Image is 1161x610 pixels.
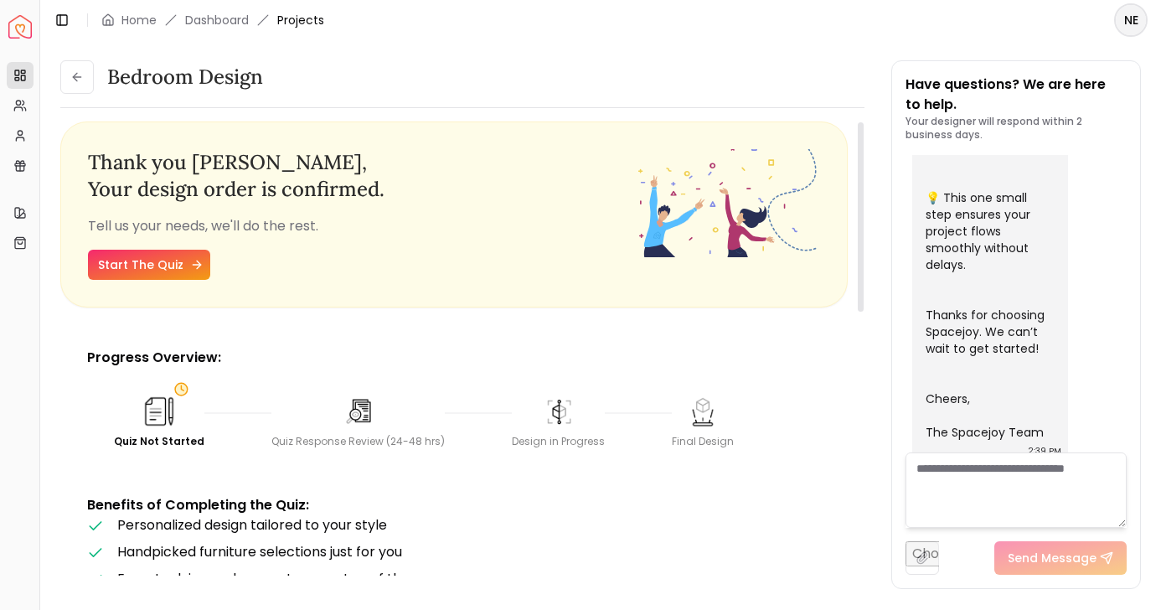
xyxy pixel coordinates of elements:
p: Tell us your needs, we'll do the rest. [88,216,637,236]
p: Your designer will respond within 2 business days. [906,115,1127,142]
a: Start The Quiz [88,250,210,280]
a: Spacejoy [8,15,32,39]
span: Expert advice and support every step of the way [117,569,440,588]
div: Design in Progress [512,435,605,448]
p: Have questions? We are here to help. [906,75,1127,115]
p: Benefits of Completing the Quiz: [87,495,821,515]
div: Quiz Not Started [114,435,204,448]
span: [PERSON_NAME] [192,149,362,175]
nav: breadcrumb [101,12,324,28]
div: Final Design [672,435,734,448]
span: Personalized design tailored to your style [117,515,387,535]
div: Quiz Response Review (24-48 hrs) [271,435,445,448]
span: Projects [277,12,324,28]
h3: Bedroom design [107,64,263,90]
img: Final Design [686,395,720,428]
img: Design in Progress [542,395,575,428]
a: Home [121,12,157,28]
img: Fun quiz start - image [637,149,819,257]
img: Spacejoy Logo [8,15,32,39]
span: Handpicked furniture selections just for you [117,542,402,561]
h3: Thank you , Your design order is confirmed. [88,149,637,203]
div: 2:39 PM [1029,442,1061,459]
p: Progress Overview: [87,348,821,368]
img: Quiz Not Started [141,393,178,430]
span: NE [1116,5,1146,35]
a: Dashboard [185,12,249,28]
button: NE [1114,3,1148,37]
img: Quiz Response Review (24-48 hrs) [342,395,375,428]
